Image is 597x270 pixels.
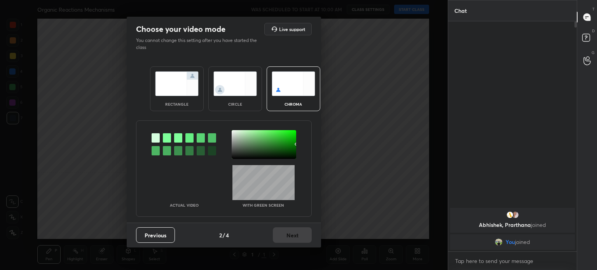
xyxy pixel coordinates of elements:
[170,203,199,207] p: Actual Video
[243,203,284,207] p: With green screen
[495,238,503,246] img: 2782fdca8abe4be7a832ca4e3fcd32a4.jpg
[219,231,222,239] h4: 2
[531,221,546,228] span: joined
[155,71,199,96] img: normalScreenIcon.ae25ed63.svg
[220,102,251,106] div: circle
[592,6,595,12] p: T
[136,24,225,34] h2: Choose your video mode
[223,231,225,239] h4: /
[136,37,262,51] p: You cannot change this setting after you have started the class
[448,206,577,251] div: grid
[506,211,514,219] img: 899fa0a6db5142dd9f6c0dfe8f549e8d.jpg
[448,0,473,21] p: Chat
[515,239,530,245] span: joined
[455,222,570,228] p: Abhishek, Prarthana
[278,102,309,106] div: chroma
[136,227,175,243] button: Previous
[213,71,257,96] img: circleScreenIcon.acc0effb.svg
[272,71,315,96] img: chromaScreenIcon.c19ab0a0.svg
[226,231,229,239] h4: 4
[506,239,515,245] span: You
[511,211,519,219] img: 74387b3f5c394bb1b2528a0187cf8faa.jpg
[592,28,595,34] p: D
[592,50,595,56] p: G
[161,102,192,106] div: rectangle
[279,27,305,31] h5: Live support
